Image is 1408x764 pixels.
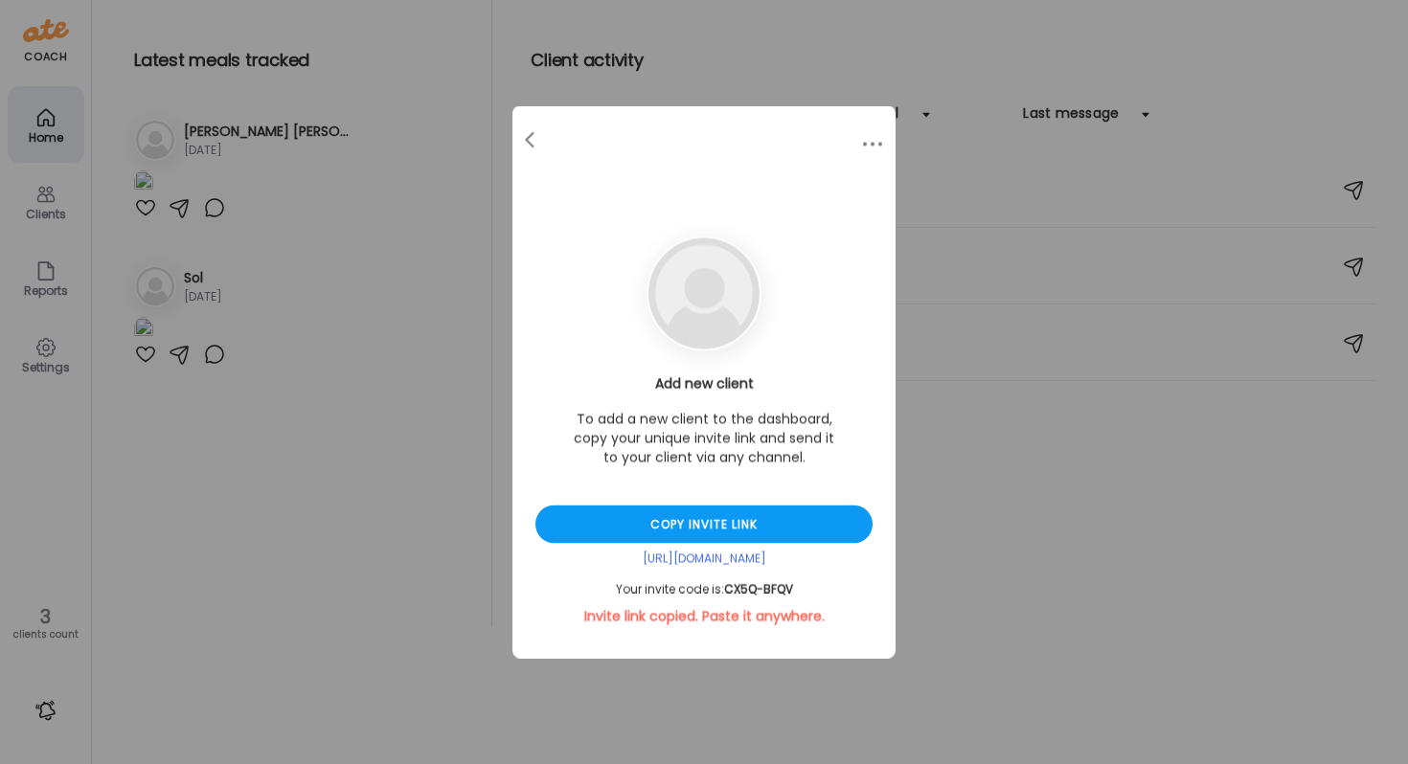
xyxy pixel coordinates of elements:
div: Your invite code is: [535,582,873,597]
img: bg-avatar-default.svg [648,238,760,349]
h3: Add new client [535,374,873,394]
div: [URL][DOMAIN_NAME] [535,551,873,567]
p: To add a new client to the dashboard, copy your unique invite link and send it to your client via... [570,410,838,467]
div: Invite link copied. Paste it anywhere. [535,607,873,626]
div: Copy invite link [535,506,873,544]
span: CX5Q-BFQV [724,581,793,597]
